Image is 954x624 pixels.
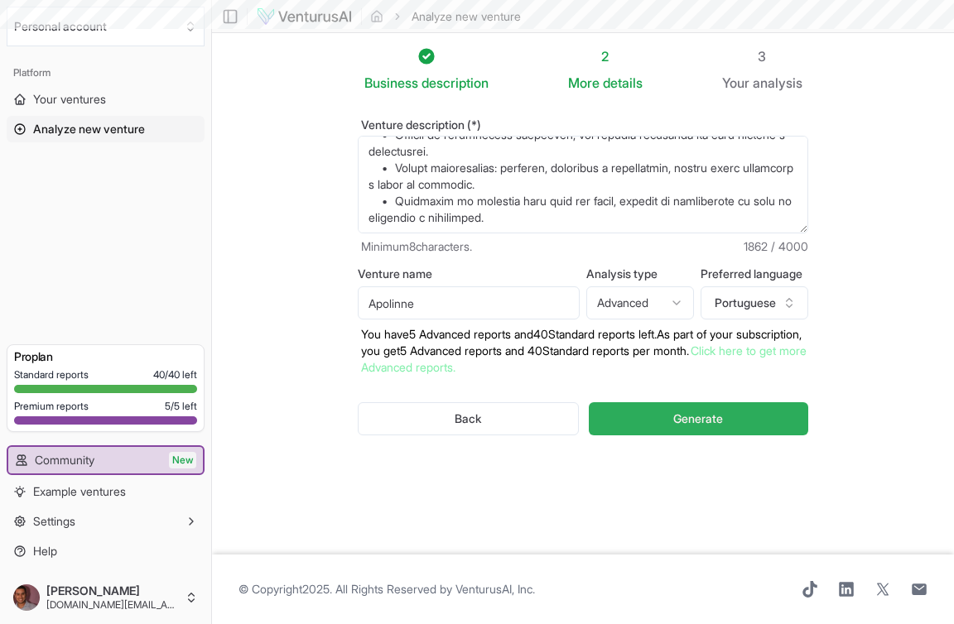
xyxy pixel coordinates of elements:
[165,400,197,413] span: 5 / 5 left
[7,578,205,617] button: [PERSON_NAME][DOMAIN_NAME][EMAIL_ADDRESS][DOMAIN_NAME]
[744,238,808,255] span: 1862 / 4000
[7,508,205,535] button: Settings
[586,268,694,280] label: Analysis type
[7,478,205,505] a: Example ventures
[46,583,178,598] span: [PERSON_NAME]
[455,582,532,596] a: VenturusAI, Inc
[753,74,802,91] span: analysis
[46,598,178,612] span: [DOMAIN_NAME][EMAIL_ADDRESS][DOMAIN_NAME]
[364,73,418,93] span: Business
[7,60,205,86] div: Platform
[7,86,205,113] a: Your ventures
[33,91,106,108] span: Your ventures
[603,74,643,91] span: details
[7,116,205,142] a: Analyze new venture
[673,410,723,427] span: Generate
[358,119,808,131] label: Venture description (*)
[568,73,600,93] span: More
[14,348,197,365] h3: Pro plan
[701,268,808,280] label: Preferred language
[153,368,197,382] span: 40 / 40 left
[722,73,749,93] span: Your
[33,513,75,530] span: Settings
[361,238,472,255] span: Minimum 8 characters.
[35,452,94,468] span: Community
[13,584,40,611] img: ACg8ocIftj5Zxf4XJVuU030mpzaGiZ1yaBR2eIB0mB7AacAKdf2E6kzg=s96-c
[238,581,535,598] span: © Copyright 2025 . All Rights Reserved by .
[722,46,802,66] div: 3
[422,74,489,91] span: description
[358,268,580,280] label: Venture name
[7,538,205,564] a: Help
[14,368,89,382] span: Standard reports
[358,326,808,376] p: You have 5 Advanced reports and 40 Standard reports left. As part of your subscription, y ou get ...
[358,286,580,319] input: Optional venture name
[358,402,579,435] button: Back
[33,121,145,137] span: Analyze new venture
[701,286,808,319] button: Portuguese
[8,447,203,473] a: CommunityNew
[169,452,196,468] span: New
[33,543,57,559] span: Help
[14,400,89,413] span: Premium reports
[568,46,643,66] div: 2
[589,402,808,435] button: Generate
[33,483,126,500] span: Example ventures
